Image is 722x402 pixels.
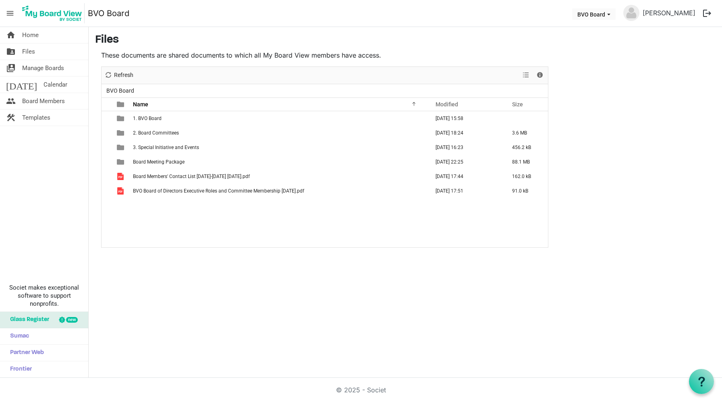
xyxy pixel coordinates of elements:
td: is template cell column header type [112,169,131,184]
td: 2. Board Committees is template cell column header Name [131,126,427,140]
button: BVO Board dropdownbutton [572,8,616,20]
img: My Board View Logo [20,3,85,23]
span: folder_shared [6,44,16,60]
button: Details [535,70,546,80]
a: [PERSON_NAME] [639,5,699,21]
span: people [6,93,16,109]
span: Modified [436,101,458,108]
span: 1. BVO Board [133,116,162,121]
td: Board Meeting Package is template cell column header Name [131,155,427,169]
h3: Files [95,33,716,47]
span: BVO Board [105,86,136,96]
td: is template cell column header type [112,184,131,198]
button: logout [699,5,716,22]
td: checkbox [102,155,112,169]
div: new [66,317,78,323]
button: View dropdownbutton [521,70,531,80]
td: October 29, 2024 16:23 column header Modified [427,140,504,155]
td: October 29, 2024 15:58 column header Modified [427,111,504,126]
td: June 19, 2025 18:24 column header Modified [427,126,504,140]
span: Size [512,101,523,108]
td: 1. BVO Board is template cell column header Name [131,111,427,126]
span: Board Meeting Package [133,159,185,165]
td: checkbox [102,184,112,198]
td: BVO Board of Directors Executive Roles and Committee Membership May 2025.pdf is template cell col... [131,184,427,198]
a: BVO Board [88,5,129,21]
td: 91.0 kB is template cell column header Size [504,184,548,198]
td: checkbox [102,169,112,184]
span: home [6,27,16,43]
span: Templates [22,110,50,126]
a: © 2025 - Societ [336,386,386,394]
span: Manage Boards [22,60,64,76]
td: June 02, 2025 17:44 column header Modified [427,169,504,184]
div: Refresh [102,67,136,84]
td: is template cell column header Size [504,111,548,126]
a: My Board View Logo [20,3,88,23]
td: 456.2 kB is template cell column header Size [504,140,548,155]
div: Details [533,67,547,84]
span: BVO Board of Directors Executive Roles and Committee Membership [DATE].pdf [133,188,304,194]
td: August 25, 2025 22:25 column header Modified [427,155,504,169]
span: [DATE] [6,77,37,93]
td: checkbox [102,111,112,126]
td: is template cell column header type [112,126,131,140]
td: 162.0 kB is template cell column header Size [504,169,548,184]
img: no-profile-picture.svg [623,5,639,21]
span: Board Members [22,93,65,109]
span: Home [22,27,39,43]
td: is template cell column header type [112,140,131,155]
td: checkbox [102,140,112,155]
span: Frontier [6,361,32,377]
span: Files [22,44,35,60]
span: construction [6,110,16,126]
span: Name [133,101,148,108]
span: Board Members' Contact List [DATE]-[DATE] [DATE].pdf [133,174,250,179]
div: View [519,67,533,84]
td: June 02, 2025 17:51 column header Modified [427,184,504,198]
td: Board Members' Contact List 2025-2028 May 2025.pdf is template cell column header Name [131,169,427,184]
td: 88.1 MB is template cell column header Size [504,155,548,169]
td: checkbox [102,126,112,140]
span: Sumac [6,328,29,344]
button: Refresh [103,70,135,80]
td: 3.6 MB is template cell column header Size [504,126,548,140]
span: Glass Register [6,312,49,328]
td: is template cell column header type [112,155,131,169]
span: Partner Web [6,345,44,361]
span: Societ makes exceptional software to support nonprofits. [4,284,85,308]
span: 3. Special Initiative and Events [133,145,199,150]
span: Refresh [113,70,134,80]
span: 2. Board Committees [133,130,179,136]
p: These documents are shared documents to which all My Board View members have access. [101,50,548,60]
span: switch_account [6,60,16,76]
span: menu [2,6,18,21]
td: 3. Special Initiative and Events is template cell column header Name [131,140,427,155]
span: Calendar [44,77,67,93]
td: is template cell column header type [112,111,131,126]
